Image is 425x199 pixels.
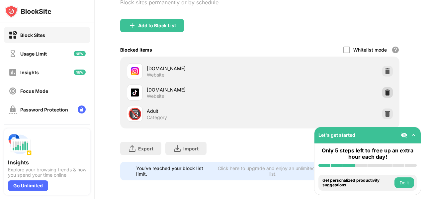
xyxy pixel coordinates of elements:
div: You’ve reached your block list limit. [136,165,212,177]
img: new-icon.svg [74,51,86,56]
div: Insights [20,70,39,75]
img: eye-not-visible.svg [401,132,407,138]
div: Category [147,114,167,120]
div: [DOMAIN_NAME] [147,86,260,93]
div: 🔞 [128,107,142,121]
img: logo-blocksite.svg [5,5,51,18]
div: Focus Mode [20,88,48,94]
div: Block Sites [20,32,45,38]
div: Add to Block List [138,23,176,28]
div: Usage Limit [20,51,47,57]
div: Export [138,146,153,151]
div: Import [183,146,199,151]
button: Do it [394,177,414,188]
div: Website [147,72,164,78]
img: push-insights.svg [8,132,32,156]
div: Go Unlimited [8,180,48,191]
img: password-protection-off.svg [9,105,17,114]
div: [DOMAIN_NAME] [147,65,260,72]
div: Password Protection [20,107,68,112]
div: Get personalized productivity suggestions [322,178,393,188]
div: Explore your browsing trends & how you spend your time online [8,167,86,178]
div: Let's get started [318,132,355,138]
img: omni-setup-toggle.svg [410,132,417,138]
img: new-icon.svg [74,70,86,75]
img: favicons [131,67,139,75]
img: block-on.svg [9,31,17,39]
div: Click here to upgrade and enjoy an unlimited block list. [216,165,330,177]
img: insights-off.svg [9,68,17,77]
img: lock-menu.svg [78,105,86,113]
div: Website [147,93,164,99]
img: time-usage-off.svg [9,50,17,58]
div: Whitelist mode [353,47,387,53]
div: Blocked Items [120,47,152,53]
img: favicons [131,89,139,97]
div: Adult [147,107,260,114]
div: Insights [8,159,86,166]
img: focus-off.svg [9,87,17,95]
div: Only 5 steps left to free up an extra hour each day! [318,147,417,160]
